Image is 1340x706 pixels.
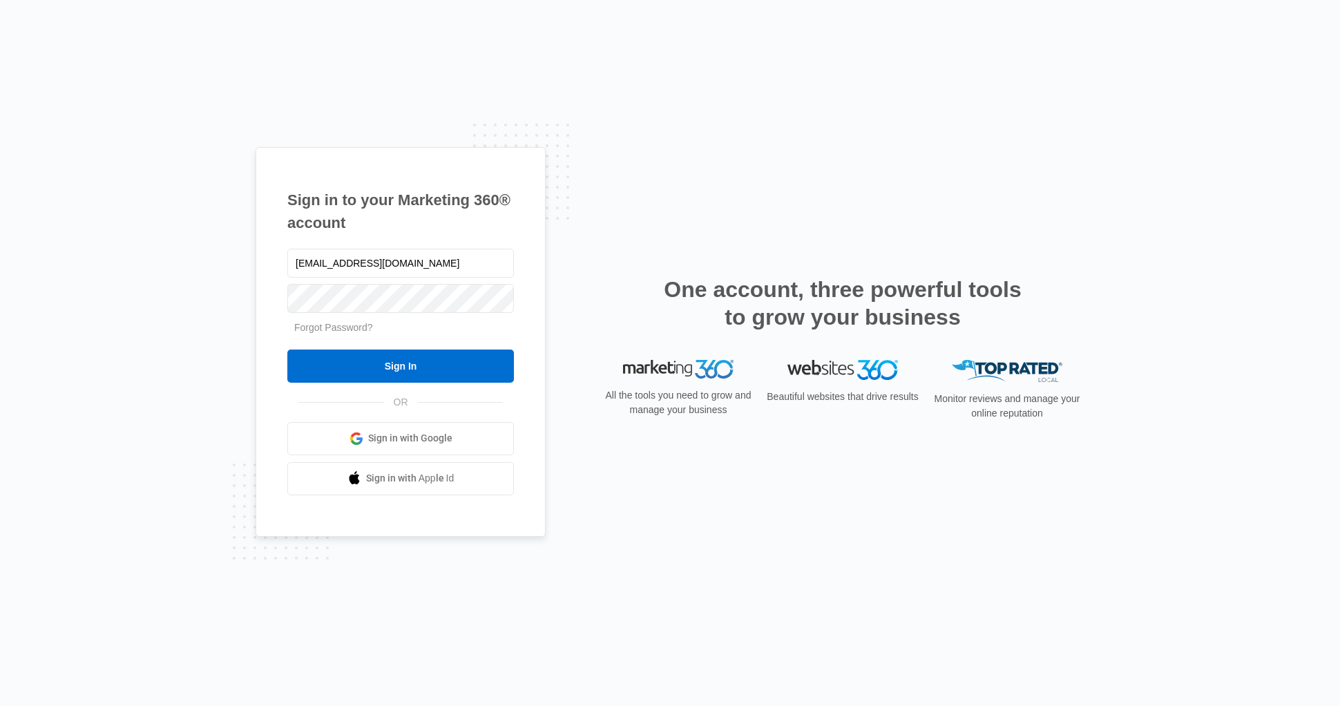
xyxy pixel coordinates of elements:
img: Marketing 360 [623,360,734,379]
span: Sign in with Apple Id [366,471,454,486]
h2: One account, three powerful tools to grow your business [660,276,1026,331]
img: Top Rated Local [952,360,1062,383]
a: Sign in with Google [287,422,514,455]
a: Forgot Password? [294,322,373,333]
img: Websites 360 [787,360,898,380]
p: All the tools you need to grow and manage your business [601,388,756,417]
p: Monitor reviews and manage your online reputation [930,392,1084,421]
span: OR [384,395,418,410]
p: Beautiful websites that drive results [765,390,920,404]
input: Sign In [287,350,514,383]
span: Sign in with Google [368,431,452,446]
a: Sign in with Apple Id [287,462,514,495]
input: Email [287,249,514,278]
h1: Sign in to your Marketing 360® account [287,189,514,234]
